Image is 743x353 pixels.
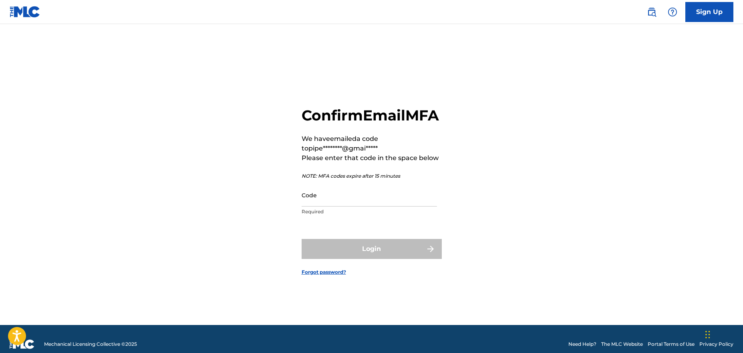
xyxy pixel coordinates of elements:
[699,341,733,348] a: Privacy Policy
[302,208,437,215] p: Required
[705,323,710,347] div: Drag
[703,315,743,353] iframe: Chat Widget
[568,341,596,348] a: Need Help?
[10,339,34,349] img: logo
[302,269,346,276] a: Forgot password?
[302,172,442,180] p: NOTE: MFA codes expire after 15 minutes
[302,106,442,124] h2: Confirm Email MFA
[644,4,660,20] a: Public Search
[685,2,733,22] a: Sign Up
[44,341,137,348] span: Mechanical Licensing Collective © 2025
[601,341,643,348] a: The MLC Website
[664,4,681,20] div: Help
[648,341,695,348] a: Portal Terms of Use
[302,153,442,163] p: Please enter that code in the space below
[668,7,677,17] img: help
[10,6,40,18] img: MLC Logo
[647,7,656,17] img: search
